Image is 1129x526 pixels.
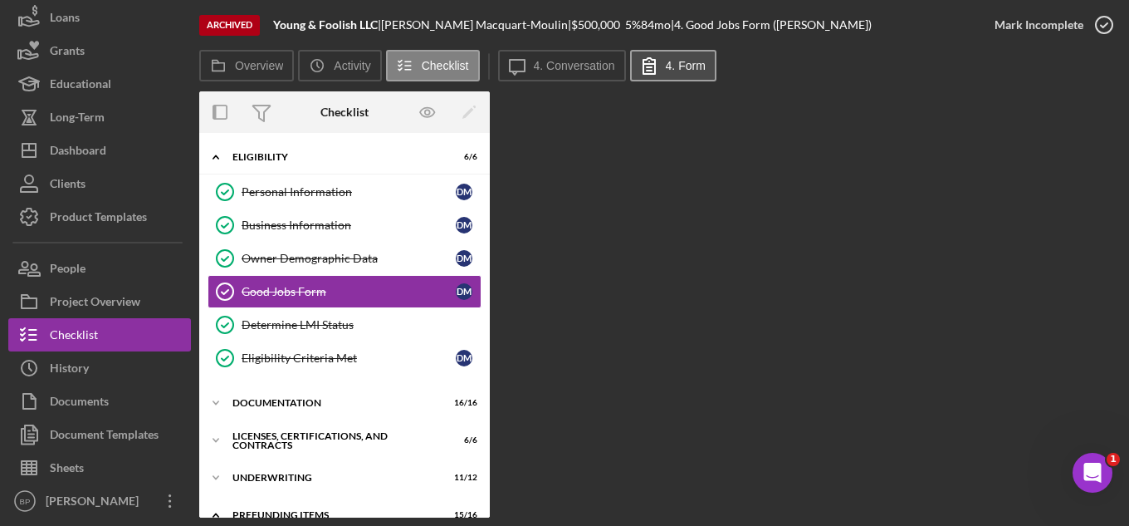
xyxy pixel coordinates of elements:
label: 4. Form [666,59,706,72]
a: Business InformationDM [208,209,481,242]
div: History [50,351,89,389]
a: Good Jobs FormDM [208,275,481,308]
iframe: Intercom live chat [1073,453,1112,493]
div: Business Information [242,219,456,232]
button: Documents [8,385,191,418]
div: Checklist [320,106,369,119]
div: Educational [50,67,111,105]
b: Young & Foolish LLC [273,17,378,32]
div: Documentation [232,398,436,408]
div: Underwriting [232,473,436,483]
button: Dashboard [8,134,191,167]
a: Personal InformationDM [208,175,481,209]
div: D M [456,184,472,200]
div: D M [456,250,472,267]
div: | 4. Good Jobs Form ([PERSON_NAME]) [671,18,872,32]
a: Eligibility Criteria MetDM [208,342,481,375]
div: Checklist [50,318,98,356]
div: 16 / 16 [447,398,477,408]
div: Project Overview [50,285,140,322]
button: Mark Incomplete [978,8,1121,42]
div: Personal Information [242,185,456,199]
div: Eligibility Criteria Met [242,351,456,365]
button: Product Templates [8,200,191,234]
label: Activity [334,59,370,72]
button: Document Templates [8,418,191,451]
button: Overview [199,50,294,81]
button: Sheets [8,451,191,484]
div: Prefunding Items [232,510,436,520]
div: | [273,18,381,32]
button: 4. Conversation [498,50,626,81]
div: Loans [50,1,80,38]
div: 15 / 16 [447,510,477,520]
div: Grants [50,34,85,71]
div: [PERSON_NAME] [42,484,149,522]
span: 1 [1107,453,1120,466]
div: Eligibility [232,152,436,162]
button: Checklist [386,50,480,81]
button: Checklist [8,318,191,351]
div: D M [456,217,472,234]
a: Owner Demographic DataDM [208,242,481,275]
button: Long-Term [8,101,191,134]
label: Overview [235,59,283,72]
div: Product Templates [50,200,147,238]
div: [PERSON_NAME] Macquart-Moulin | [381,18,571,32]
label: Checklist [422,59,469,72]
div: 11 / 12 [447,473,477,483]
button: 4. Form [630,50,716,81]
div: Dashboard [50,134,106,171]
div: Owner Demographic Data [242,252,456,265]
button: Project Overview [8,285,191,318]
div: Document Templates [50,418,159,455]
button: BP[PERSON_NAME] [8,484,191,518]
div: 6 / 6 [447,152,477,162]
div: D M [456,283,472,300]
button: Grants [8,34,191,67]
div: Archived [199,15,260,36]
button: People [8,252,191,285]
div: Licenses, Certifications, and Contracts [232,431,436,450]
div: $500,000 [571,18,625,32]
a: Determine LMI Status [208,308,481,342]
button: Activity [298,50,381,81]
label: 4. Conversation [534,59,615,72]
div: Determine LMI Status [242,318,481,332]
text: BP [20,497,31,506]
div: Clients [50,167,86,204]
button: Educational [8,67,191,101]
div: Sheets [50,451,84,489]
div: Good Jobs Form [242,285,456,298]
button: Clients [8,167,191,200]
div: 84 mo [641,18,671,32]
div: Long-Term [50,101,105,138]
div: 5 % [625,18,641,32]
div: D M [456,350,472,366]
div: 6 / 6 [447,435,477,445]
div: Mark Incomplete [995,8,1083,42]
button: History [8,351,191,385]
div: Documents [50,385,109,422]
button: Loans [8,1,191,34]
div: People [50,252,86,289]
